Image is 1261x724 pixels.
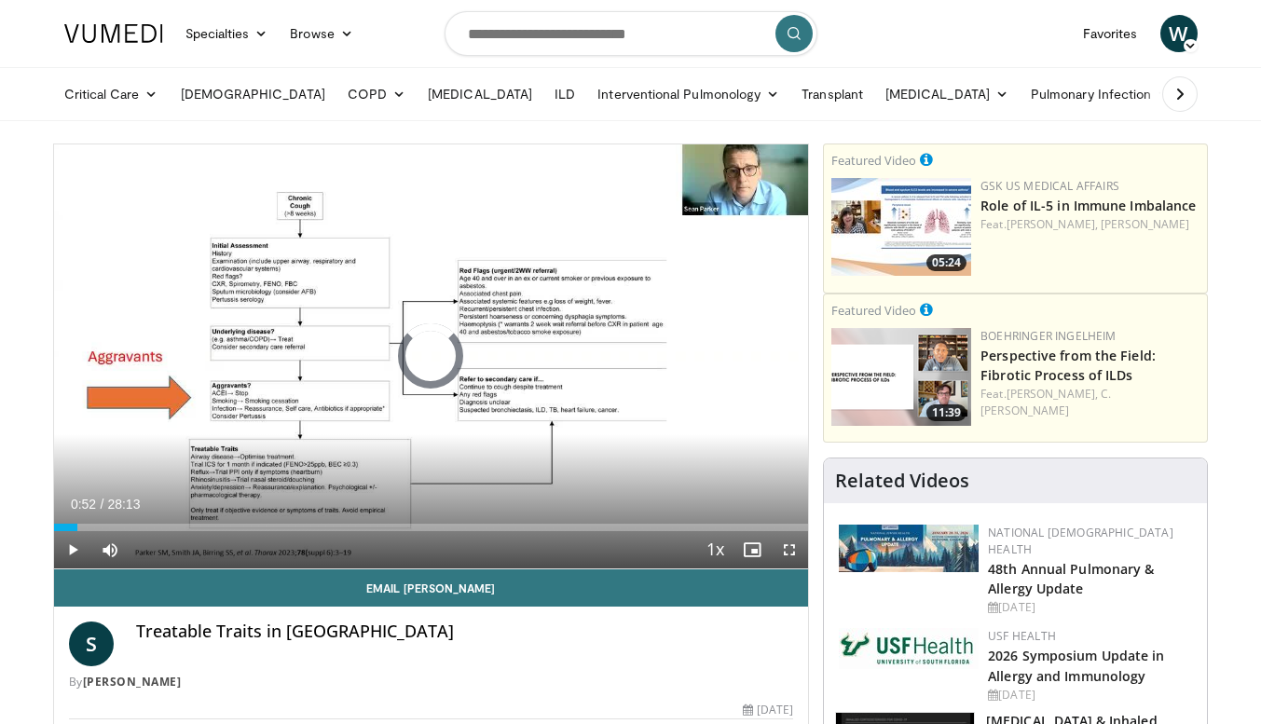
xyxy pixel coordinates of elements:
a: Perspective from the Field: Fibrotic Process of ILDs [980,347,1156,384]
div: By [69,674,794,690]
div: [DATE] [988,599,1192,616]
a: [MEDICAL_DATA] [874,75,1020,113]
a: National [DEMOGRAPHIC_DATA] Health [988,525,1173,557]
a: Transplant [790,75,874,113]
div: Feat. [980,386,1199,419]
a: Interventional Pulmonology [586,75,790,113]
small: Featured Video [831,152,916,169]
button: Playback Rate [696,531,733,568]
span: 28:13 [107,497,140,512]
span: / [101,497,104,512]
a: 11:39 [831,328,971,426]
button: Fullscreen [771,531,808,568]
a: ILD [543,75,586,113]
a: C. [PERSON_NAME] [980,386,1111,418]
a: [MEDICAL_DATA] [417,75,543,113]
span: 11:39 [926,404,966,421]
a: 05:24 [831,178,971,276]
a: S [69,622,114,666]
img: 0d260a3c-dea8-4d46-9ffd-2859801fb613.png.150x105_q85_crop-smart_upscale.png [831,328,971,426]
a: [DEMOGRAPHIC_DATA] [170,75,336,113]
div: Feat. [980,216,1199,233]
a: 48th Annual Pulmonary & Allergy Update [988,560,1154,597]
small: Featured Video [831,302,916,319]
span: 05:24 [926,254,966,271]
a: [PERSON_NAME] [1101,216,1189,232]
button: Enable picture-in-picture mode [733,531,771,568]
a: Favorites [1072,15,1149,52]
a: [PERSON_NAME], [1007,386,1098,402]
button: Play [54,531,91,568]
a: Role of IL-5 in Immune Imbalance [980,197,1196,214]
a: [PERSON_NAME], [1007,216,1098,232]
a: Email [PERSON_NAME] [54,569,809,607]
a: Critical Care [53,75,170,113]
input: Search topics, interventions [445,11,817,56]
a: USF Health [988,628,1056,644]
h4: Treatable Traits in [GEOGRAPHIC_DATA] [136,622,794,642]
div: [DATE] [743,702,793,718]
a: Browse [279,15,364,52]
div: Progress Bar [54,524,809,531]
span: 0:52 [71,497,96,512]
a: Pulmonary Infection [1020,75,1181,113]
a: COPD [336,75,417,113]
img: 6ba8804a-8538-4002-95e7-a8f8012d4a11.png.150x105_q85_autocrop_double_scale_upscale_version-0.2.jpg [839,628,979,669]
img: f8c419a3-5bbb-4c4e-b48e-16c2b0d0fb3f.png.150x105_q85_crop-smart_upscale.jpg [831,178,971,276]
img: VuMedi Logo [64,24,163,43]
button: Mute [91,531,129,568]
a: [PERSON_NAME] [83,674,182,690]
h4: Related Videos [835,470,969,492]
a: W [1160,15,1198,52]
div: [DATE] [988,687,1192,704]
a: Boehringer Ingelheim [980,328,1116,344]
img: b90f5d12-84c1-472e-b843-5cad6c7ef911.jpg.150x105_q85_autocrop_double_scale_upscale_version-0.2.jpg [839,525,979,572]
a: 2026 Symposium Update in Allergy and Immunology [988,647,1164,684]
video-js: Video Player [54,144,809,569]
a: GSK US Medical Affairs [980,178,1119,194]
a: Specialties [174,15,280,52]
